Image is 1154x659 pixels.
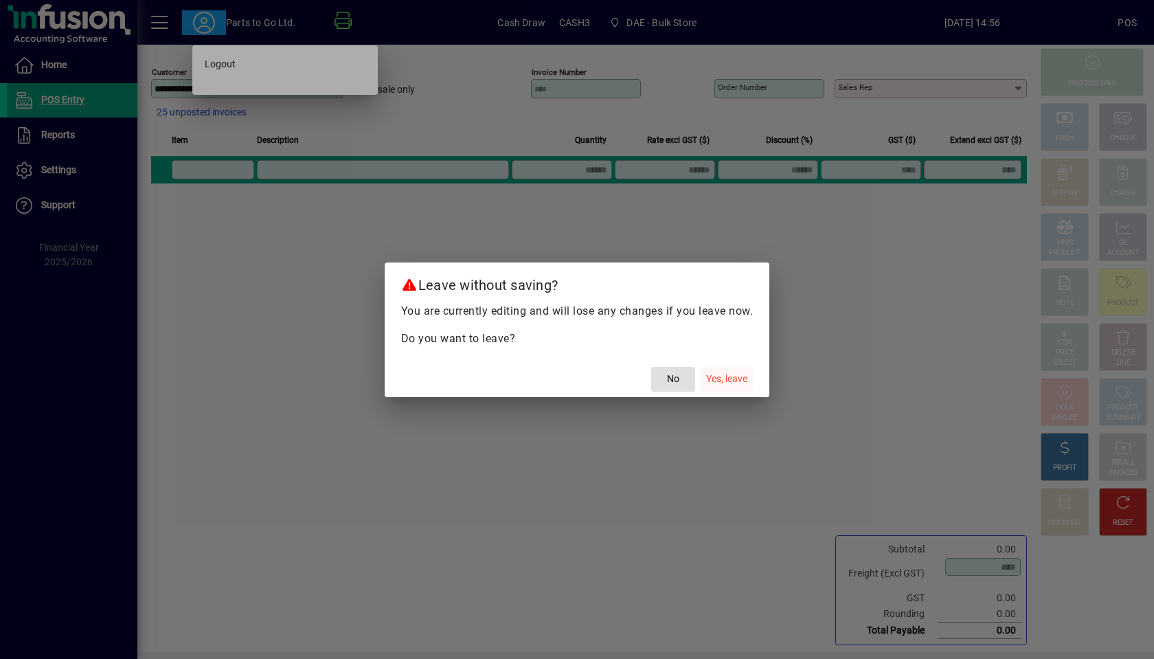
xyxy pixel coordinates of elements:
[401,331,754,347] p: Do you want to leave?
[706,372,747,386] span: Yes, leave
[701,367,753,392] button: Yes, leave
[385,263,770,302] h2: Leave without saving?
[651,367,695,392] button: No
[667,372,679,386] span: No
[401,303,754,320] p: You are currently editing and will lose any changes if you leave now.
